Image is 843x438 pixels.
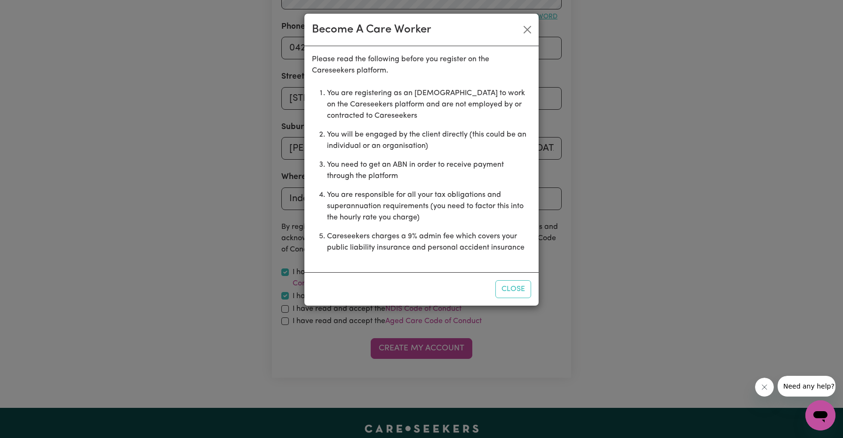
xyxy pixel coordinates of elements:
iframe: Message from company [778,376,835,397]
p: Please read the following before you register on the Careseekers platform. [312,54,531,76]
iframe: Close message [755,378,774,397]
iframe: Button to launch messaging window [805,400,835,430]
button: Close [495,280,531,298]
li: You are registering as an [DEMOGRAPHIC_DATA] to work on the Careseekers platform and are not empl... [327,84,531,125]
li: Careseekers charges a 9% admin fee which covers your public liability insurance and personal acci... [327,227,531,257]
div: Become A Care Worker [312,21,431,38]
li: You need to get an ABN in order to receive payment through the platform [327,155,531,186]
li: You are responsible for all your tax obligations and superannuation requirements (you need to fac... [327,186,531,227]
button: Close [520,22,535,37]
li: You will be engaged by the client directly (this could be an individual or an organisation) [327,125,531,155]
